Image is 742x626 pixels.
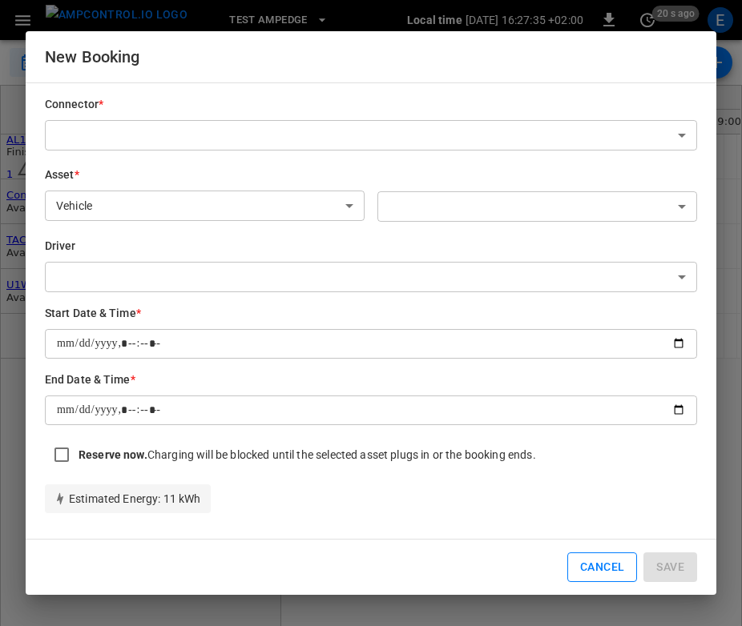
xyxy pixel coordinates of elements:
[45,238,697,255] h6: Driver
[45,305,697,323] h6: Start Date & Time
[45,191,365,221] div: Vehicle
[54,491,201,507] p: Estimated Energy : 11 kWh
[45,371,697,389] h6: End Date & Time
[45,96,697,114] h6: Connector
[45,167,365,184] h6: Asset
[567,552,637,582] button: Cancel
[26,31,716,82] h2: New Booking
[79,447,536,463] div: Charging will be blocked until the selected asset plugs in or the booking ends.
[79,448,147,461] strong: Reserve now.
